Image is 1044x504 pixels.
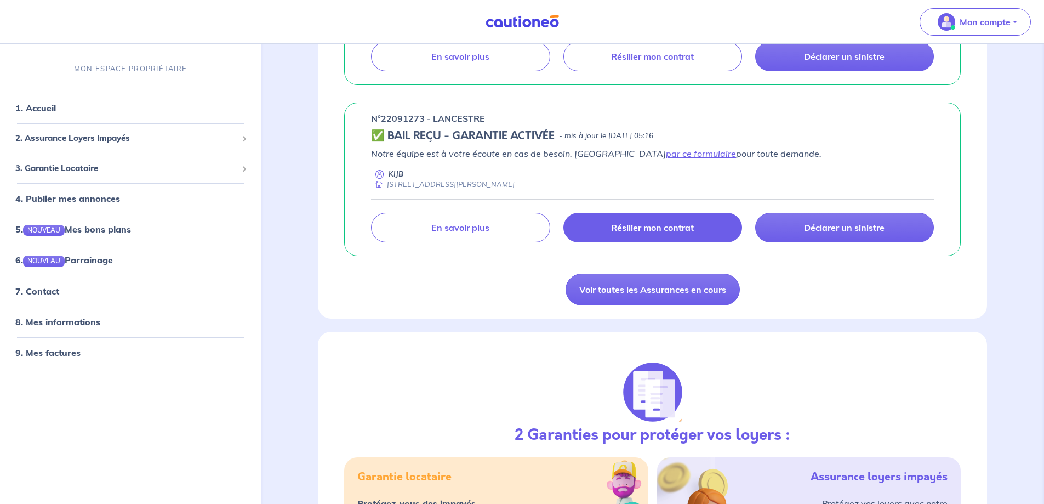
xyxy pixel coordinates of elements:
[4,188,256,209] div: 4. Publier mes annonces
[4,249,256,271] div: 6.NOUVEAUParrainage
[371,179,515,190] div: [STREET_ADDRESS][PERSON_NAME]
[4,128,256,149] div: 2. Assurance Loyers Impayés
[611,51,694,62] p: Résilier mon contrat
[15,193,120,204] a: 4. Publier mes annonces
[938,13,955,31] img: illu_account_valid_menu.svg
[15,316,100,327] a: 8. Mes informations
[371,112,485,125] p: n°22091273 - LANCESTRE
[4,341,256,363] div: 9. Mes factures
[755,42,934,71] a: Déclarer un sinistre
[15,285,59,296] a: 7. Contact
[811,471,948,484] h5: Assurance loyers impayés
[566,274,740,305] a: Voir toutes les Assurances en cours
[389,169,403,179] p: KIJB
[15,132,237,145] span: 2. Assurance Loyers Impayés
[15,162,237,175] span: 3. Garantie Locataire
[4,310,256,332] div: 8. Mes informations
[515,426,790,445] h3: 2 Garanties pour protéger vos loyers :
[611,222,694,233] p: Résilier mon contrat
[804,51,885,62] p: Déclarer un sinistre
[371,129,555,143] h5: ✅ BAIL REÇU - GARANTIE ACTIVÉE
[74,64,187,74] p: MON ESPACE PROPRIÉTAIRE
[431,51,489,62] p: En savoir plus
[15,254,113,265] a: 6.NOUVEAUParrainage
[15,347,81,358] a: 9. Mes factures
[920,8,1031,36] button: illu_account_valid_menu.svgMon compte
[4,158,256,179] div: 3. Garantie Locataire
[4,280,256,302] div: 7. Contact
[563,213,742,242] a: Résilier mon contrat
[666,148,736,159] a: par ce formulaire
[623,363,682,422] img: justif-loupe
[960,15,1011,29] p: Mon compte
[371,42,550,71] a: En savoir plus
[481,15,563,29] img: Cautioneo
[371,147,934,160] p: Notre équipe est à votre écoute en cas de besoin. [GEOGRAPHIC_DATA] pour toute demande.
[15,224,131,235] a: 5.NOUVEAUMes bons plans
[755,213,934,242] a: Déclarer un sinistre
[371,129,934,143] div: state: CONTRACT-VALIDATED, Context: ,MAYBE-CERTIFICATE,,LESSOR-DOCUMENTS,IS-ODEALIM
[563,42,742,71] a: Résilier mon contrat
[371,213,550,242] a: En savoir plus
[431,222,489,233] p: En savoir plus
[4,218,256,240] div: 5.NOUVEAUMes bons plans
[4,97,256,119] div: 1. Accueil
[804,222,885,233] p: Déclarer un sinistre
[15,103,56,114] a: 1. Accueil
[357,471,452,484] h5: Garantie locataire
[559,131,653,141] p: - mis à jour le [DATE] 05:16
